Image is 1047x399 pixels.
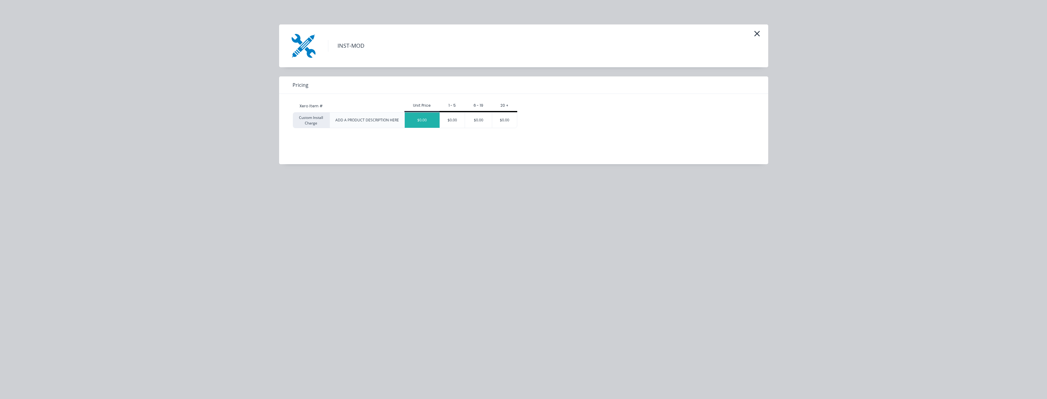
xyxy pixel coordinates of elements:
[440,103,465,108] div: 1 - 5
[405,113,440,128] div: $0.00
[404,103,440,108] div: Unit Price
[440,113,465,128] div: $0.00
[293,81,308,89] span: Pricing
[328,40,374,52] h4: INST-MOD
[492,103,517,108] div: 20 +
[293,100,330,112] div: Xero Item #
[335,117,399,123] div: ADD A PRODUCT DESCRIPTION HERE
[465,113,492,128] div: $0.00
[288,31,319,61] img: INST-MOD
[293,112,330,128] div: Custom Install Charge
[492,113,517,128] div: $0.00
[465,103,492,108] div: 6 - 19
